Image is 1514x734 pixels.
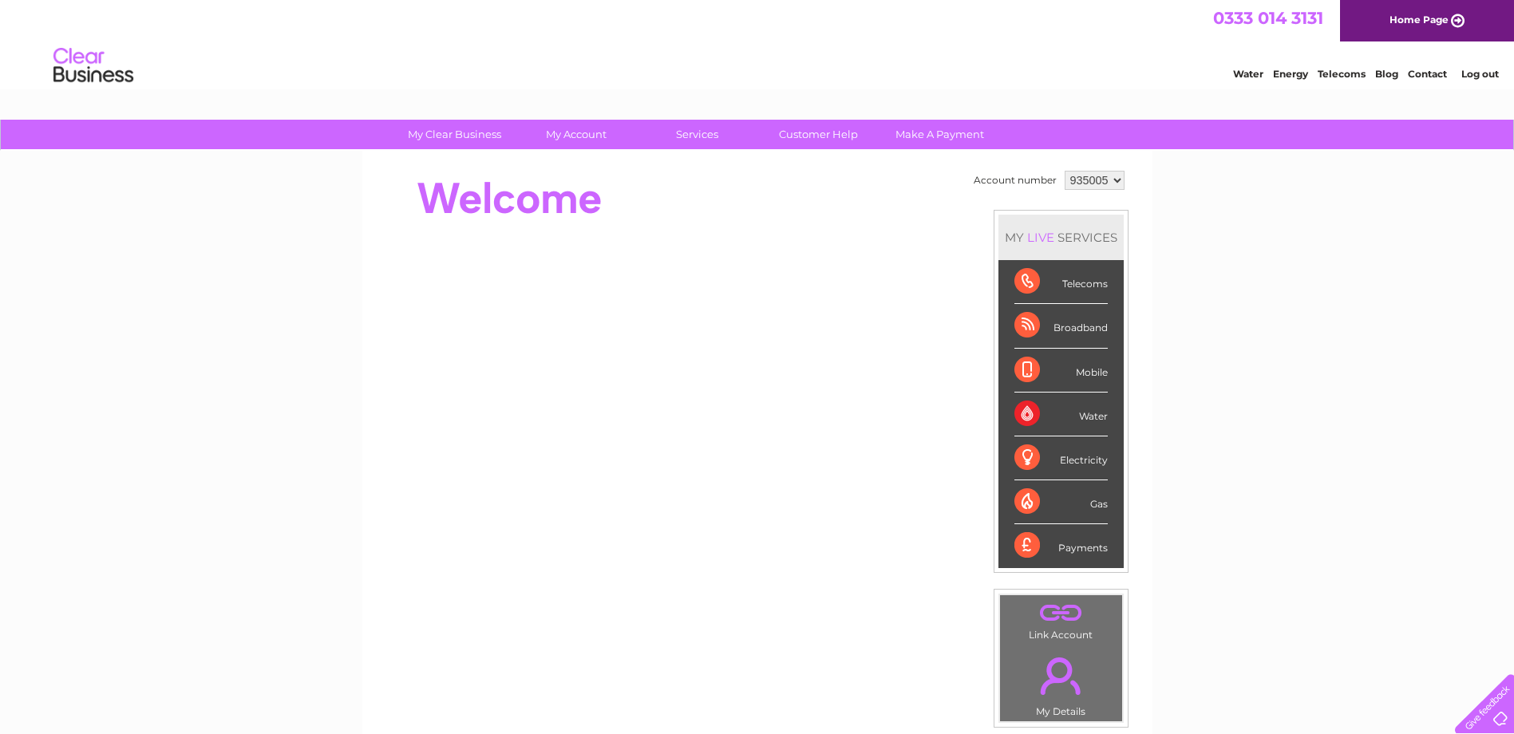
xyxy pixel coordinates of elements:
a: My Clear Business [389,120,520,149]
div: Telecoms [1014,260,1108,304]
a: Services [631,120,763,149]
a: Telecoms [1318,68,1366,80]
a: Water [1233,68,1263,80]
a: . [1004,648,1118,704]
img: logo.png [53,41,134,90]
td: Link Account [999,594,1123,645]
div: Broadband [1014,304,1108,348]
div: Water [1014,393,1108,436]
a: Log out [1461,68,1499,80]
td: My Details [999,644,1123,722]
div: MY SERVICES [998,215,1124,260]
a: Make A Payment [874,120,1006,149]
a: Customer Help [753,120,884,149]
a: My Account [510,120,642,149]
div: Mobile [1014,349,1108,393]
td: Account number [970,167,1061,194]
a: Contact [1408,68,1447,80]
div: Electricity [1014,436,1108,480]
a: . [1004,599,1118,627]
div: Clear Business is a trading name of Verastar Limited (registered in [GEOGRAPHIC_DATA] No. 3667643... [381,9,1135,77]
a: Blog [1375,68,1398,80]
a: Energy [1273,68,1308,80]
div: Payments [1014,524,1108,567]
div: LIVE [1024,230,1057,245]
div: Gas [1014,480,1108,524]
a: 0333 014 3131 [1213,8,1323,28]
